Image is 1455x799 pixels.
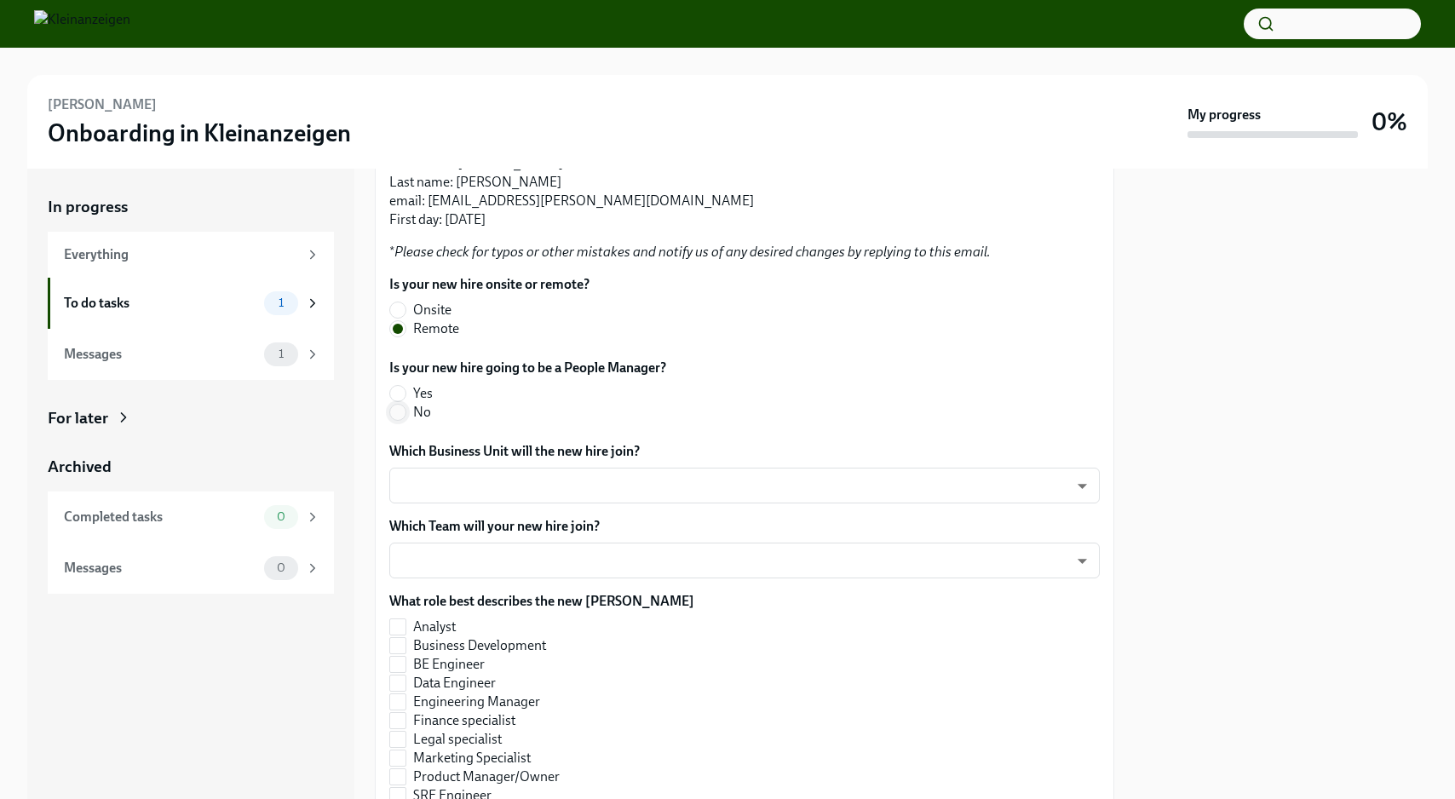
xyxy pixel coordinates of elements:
a: Messages1 [48,329,334,380]
p: First name: [PERSON_NAME] Last name: [PERSON_NAME] email: [EMAIL_ADDRESS][PERSON_NAME][DOMAIN_NAM... [389,154,1100,229]
span: 1 [268,348,294,360]
span: Legal specialist [413,730,502,749]
em: Please check for typos or other mistakes and notify us of any desired changes by replying to this... [394,244,991,260]
a: To do tasks1 [48,278,334,329]
div: ​ [389,468,1100,503]
span: Yes [413,384,433,403]
span: 1 [268,296,294,309]
div: Completed tasks [64,508,257,526]
label: Is your new hire going to be a People Manager? [389,359,666,377]
span: Marketing Specialist [413,749,531,767]
div: For later [48,407,108,429]
span: Product Manager/Owner [413,767,560,786]
div: Everything [64,245,298,264]
span: 0 [267,561,296,574]
span: 0 [267,510,296,523]
span: Data Engineer [413,674,496,693]
a: In progress [48,196,334,218]
h3: Onboarding in Kleinanzeigen [48,118,351,148]
span: BE Engineer [413,655,485,674]
span: Business Development [413,636,546,655]
h3: 0% [1372,106,1407,137]
a: Everything [48,232,334,278]
strong: My progress [1188,106,1261,124]
div: To do tasks [64,294,257,313]
label: What role best describes the new [PERSON_NAME] [389,592,694,611]
a: Messages0 [48,543,334,594]
span: Engineering Manager [413,693,540,711]
a: Archived [48,456,334,478]
div: ​ [389,543,1100,578]
h6: [PERSON_NAME] [48,95,157,114]
label: Which Business Unit will the new hire join? [389,442,1100,461]
span: No [413,403,431,422]
span: Analyst [413,618,456,636]
div: Messages [64,345,257,364]
a: Completed tasks0 [48,491,334,543]
span: Onsite [413,301,451,319]
span: Finance specialist [413,711,515,730]
img: Kleinanzeigen [34,10,130,37]
div: Messages [64,559,257,578]
label: Is your new hire onsite or remote? [389,275,589,294]
span: Remote [413,319,459,338]
a: For later [48,407,334,429]
label: Which Team will your new hire join? [389,517,1100,536]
